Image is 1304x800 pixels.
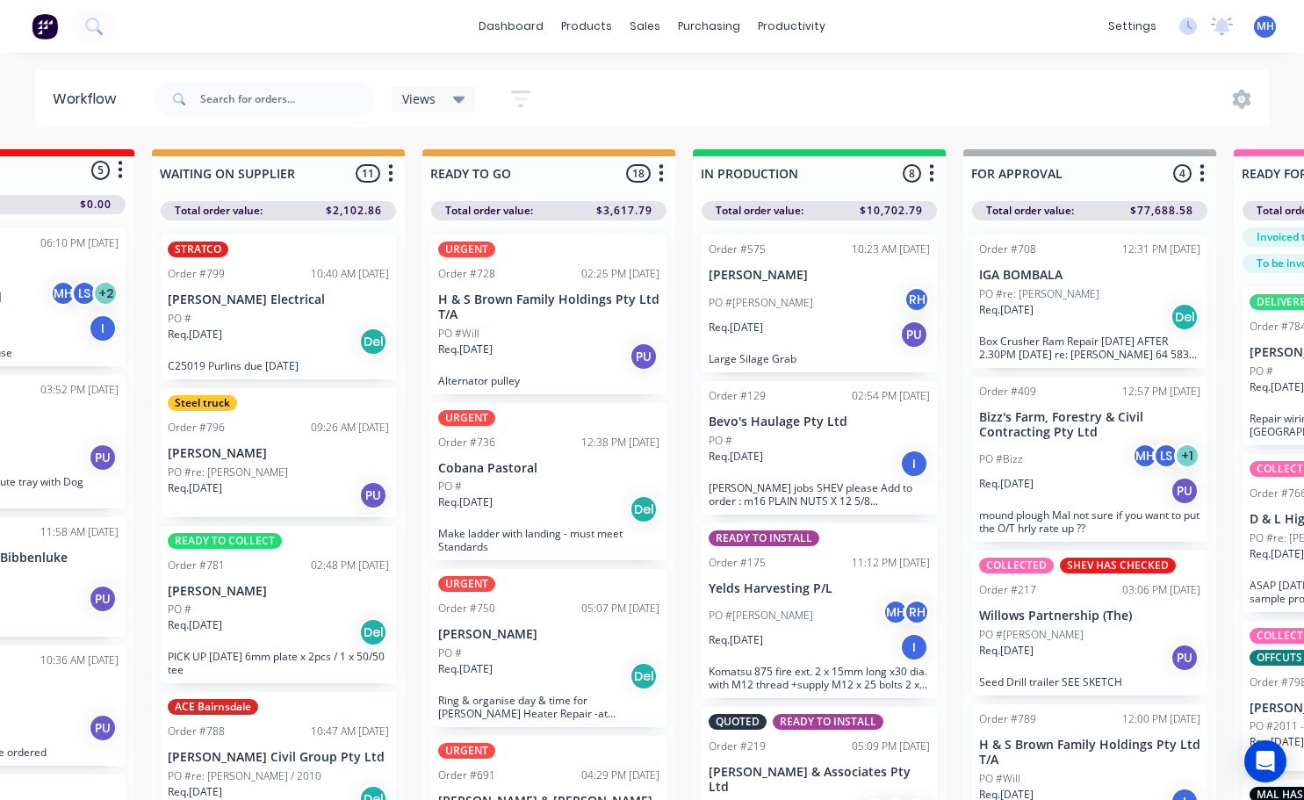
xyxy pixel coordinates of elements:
span: Total order value: [175,203,263,219]
p: PO # [168,602,191,617]
div: URGENTOrder #75005:07 PM [DATE][PERSON_NAME]PO #Req.[DATE]DelRing & organise day & time for [PERS... [431,569,666,727]
div: LS [71,280,97,306]
div: Order #12902:54 PM [DATE]Bevo's Haulage Pty LtdPO #Req.[DATE]I[PERSON_NAME] jobs SHEV please Add ... [702,381,937,515]
p: Req. [DATE] [709,632,763,648]
span: $77,688.58 [1130,203,1193,219]
p: PO #Bizz [979,451,1023,467]
div: URGENT [438,241,495,257]
div: Del [1171,303,1199,331]
div: Order #70812:31 PM [DATE]IGA BOMBALAPO #re: [PERSON_NAME]Req.[DATE]DelBox Crusher Ram Repair [DAT... [972,234,1207,368]
span: Total order value: [986,203,1074,219]
div: 12:57 PM [DATE] [1122,384,1200,400]
p: PO # [438,645,462,661]
p: Box Crusher Ram Repair [DATE] AFTER 2.30PM [DATE] re: [PERSON_NAME] 64 583 867 [979,335,1200,361]
p: [PERSON_NAME] jobs SHEV please Add to order : m16 PLAIN NUTS X 12 5/8 H/WASHERS X 12 FUEL [DATE] ... [709,481,930,508]
p: Req. [DATE] [438,661,493,677]
div: + 1 [1174,443,1200,469]
p: Req. [DATE] [1250,379,1304,395]
div: MH [50,280,76,306]
p: PO #re: [PERSON_NAME] [168,465,288,480]
p: Alternator pulley [438,374,659,387]
div: 02:54 PM [DATE] [852,388,930,404]
div: 03:06 PM [DATE] [1122,582,1200,598]
p: Make ladder with landing - must meet Standards [438,527,659,553]
div: 09:26 AM [DATE] [311,420,389,436]
img: Factory [32,13,58,40]
div: Order #57510:23 AM [DATE][PERSON_NAME]PO #[PERSON_NAME]RHReq.[DATE]PULarge Silage Grab [702,234,937,372]
div: Order #708 [979,241,1036,257]
div: Order #219 [709,739,766,754]
p: PICK UP [DATE] 6mm plate x 2pcs / 1 x 50/50 tee [168,650,389,676]
div: 12:31 PM [DATE] [1122,241,1200,257]
div: 10:47 AM [DATE] [311,724,389,739]
div: MH [1132,443,1158,469]
div: Steel truckOrder #79609:26 AM [DATE][PERSON_NAME]PO #re: [PERSON_NAME]Req.[DATE]PU [161,388,396,517]
p: PO #re: [PERSON_NAME] [979,286,1099,302]
div: Order #781 [168,558,225,573]
p: Req. [DATE] [1250,734,1304,750]
div: 04:29 PM [DATE] [581,768,659,783]
div: 05:09 PM [DATE] [852,739,930,754]
div: 06:10 PM [DATE] [40,235,119,251]
p: Req. [DATE] [438,342,493,357]
p: PO #Will [438,326,479,342]
div: RH [904,599,930,625]
div: COLLECTED [979,558,1054,573]
div: Order #409 [979,384,1036,400]
span: $0.00 [80,197,112,213]
div: 03:52 PM [DATE] [40,382,119,398]
div: productivity [749,13,834,40]
p: Willows Partnership (The) [979,609,1200,623]
div: Order #788 [168,724,225,739]
div: URGENT [438,743,495,759]
div: I [89,314,117,342]
div: Order #217 [979,582,1036,598]
div: PU [89,443,117,472]
div: Workflow [53,89,125,110]
div: Del [630,662,658,690]
div: PU [630,342,658,371]
p: Large Silage Grab [709,352,930,365]
span: $3,617.79 [596,203,652,219]
div: I [900,633,928,661]
div: + 2 [92,280,119,306]
div: PU [1171,477,1199,505]
div: products [552,13,621,40]
div: LS [1153,443,1179,469]
div: READY TO COLLECT [168,533,282,549]
div: 11:12 PM [DATE] [852,555,930,571]
div: STRATCO [168,241,228,257]
div: Del [359,618,387,646]
div: sales [621,13,669,40]
div: Order #796 [168,420,225,436]
div: ACE Bairnsdale [168,699,258,715]
p: Req. [DATE] [979,476,1034,492]
div: 12:00 PM [DATE] [1122,711,1200,727]
p: PO # [1250,364,1273,379]
p: PO #[PERSON_NAME] [709,608,813,623]
div: Del [630,495,658,523]
div: PU [900,321,928,349]
div: Order #40912:57 PM [DATE]Bizz's Farm, Forestry & Civil Contracting Pty LtdPO #BizzMHLS+1Req.[DATE... [972,377,1207,543]
p: H & S Brown Family Holdings Pty Ltd T/A [979,738,1200,768]
p: Req. [DATE] [709,320,763,335]
div: READY TO COLLECTOrder #78102:48 PM [DATE][PERSON_NAME]PO #Req.[DATE]DelPICK UP [DATE] 6mm plate x... [161,526,396,684]
p: Req. [DATE] [979,643,1034,659]
p: Req. [DATE] [1250,546,1304,562]
p: [PERSON_NAME] [168,584,389,599]
div: Order #789 [979,711,1036,727]
div: settings [1099,13,1165,40]
p: Cobana Pastoral [438,461,659,476]
p: Yelds Harvesting P/L [709,581,930,596]
div: I [900,450,928,478]
div: URGENT [438,410,495,426]
div: purchasing [669,13,749,40]
p: PO #[PERSON_NAME] [709,295,813,311]
p: Req. [DATE] [709,449,763,465]
div: Order #575 [709,241,766,257]
div: 05:07 PM [DATE] [581,601,659,616]
p: [PERSON_NAME] [709,268,930,283]
div: COLLECTEDSHEV HAS CHECKEDOrder #21703:06 PM [DATE]Willows Partnership (The)PO #[PERSON_NAME]Req.[... [972,551,1207,695]
p: Req. [DATE] [168,327,222,342]
a: dashboard [470,13,552,40]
